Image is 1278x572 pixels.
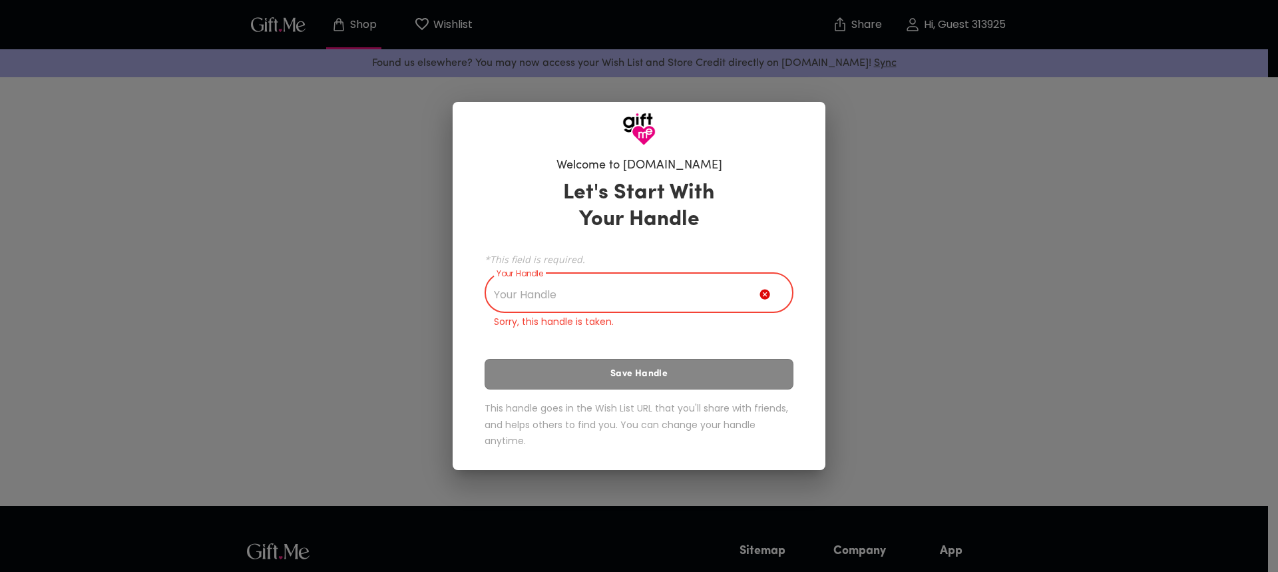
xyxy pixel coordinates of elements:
p: Sorry, this handle is taken. [494,315,784,329]
span: *This field is required. [485,253,793,266]
img: GiftMe Logo [622,113,656,146]
h6: This handle goes in the Wish List URL that you'll share with friends, and helps others to find yo... [485,400,793,449]
h3: Let's Start With Your Handle [546,180,732,233]
input: Your Handle [485,276,759,313]
h6: Welcome to [DOMAIN_NAME] [556,158,722,174]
